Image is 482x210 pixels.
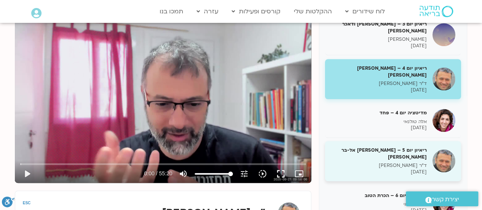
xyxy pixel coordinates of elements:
[406,191,478,206] a: יצירת קשר
[331,162,427,169] p: ד"ר [PERSON_NAME]
[420,6,453,17] img: תודעה בריאה
[331,169,427,175] p: [DATE]
[228,4,284,19] a: קורסים ופעילות
[331,125,427,131] p: [DATE]
[290,4,336,19] a: ההקלטות שלי
[331,80,427,87] p: ד"ר [PERSON_NAME]
[341,4,389,19] a: לוח שידורים
[432,149,455,172] img: ריאיון יום 5 – אסף סטי אל-בר ודנה ברגר
[331,21,427,34] h5: ריאיון יום 3 – [PERSON_NAME] ודאכר [PERSON_NAME]
[432,109,455,132] img: מדיטציה יום 4 – פחד
[331,87,427,93] p: [DATE]
[432,23,455,46] img: ריאיון יום 3 – טארה בראך ודאכר קלטנר
[156,4,187,19] a: תמכו בנו
[331,36,427,43] p: [PERSON_NAME]
[432,194,459,205] span: יצירת קשר
[331,119,427,125] p: אלה טולנאי
[331,201,427,208] p: אלה טולנאי
[331,65,427,79] h5: ריאיון יום 4 – [PERSON_NAME] [PERSON_NAME]
[331,109,427,116] h5: מדיטציה יום 4 – פחד
[331,43,427,49] p: [DATE]
[331,192,427,199] h5: מדיטציה יום 6 – הכרת הטוב
[193,4,222,19] a: עזרה
[432,67,455,90] img: ריאיון יום 4 – אסף סטי אל-בר ודניאלה ספקטור
[331,147,427,160] h5: ריאיון יום 5 – [PERSON_NAME] אל-בר [PERSON_NAME]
